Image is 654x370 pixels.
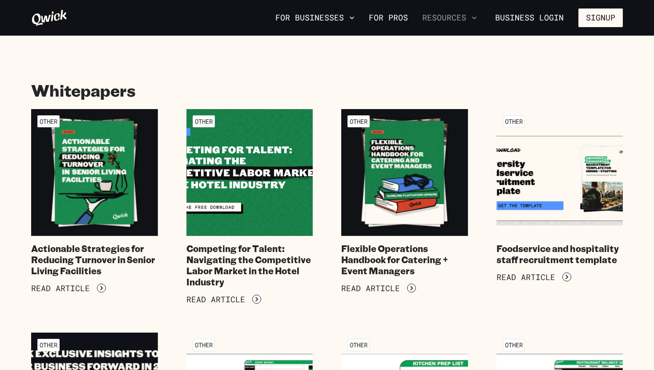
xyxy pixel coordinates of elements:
a: OtherFoodservice and hospitality staff recruitment templateRead Article [497,109,623,304]
a: OtherActionable Strategies for Reducing Turnover in Senior Living FacilitiesRead Article [31,109,158,304]
a: For Pros [365,10,412,25]
button: Resources [419,10,480,25]
span: Other [193,339,215,351]
span: Other [503,115,525,127]
img: Foodservice and hospitality staff recruitment template [497,109,623,236]
span: Read Article [186,295,245,305]
span: Other [193,115,215,127]
span: Other [37,115,60,127]
span: Read Article [31,284,90,293]
a: OtherFlexible Operations Handbook for Catering + Event ManagersRead Article [341,109,468,304]
span: Read Article [341,284,400,293]
h4: Flexible Operations Handbook for Catering + Event Managers [341,243,468,276]
span: Other [37,339,60,351]
h4: Competing for Talent: Navigating the Competitive Labor Market in the Hotel Industry [186,243,313,288]
h1: Whitepapers [31,80,623,100]
span: Other [347,339,370,351]
a: Business Login [488,8,571,27]
span: Read Article [497,272,555,282]
button: For Businesses [272,10,358,25]
h4: Actionable Strategies for Reducing Turnover in Senior Living Facilities [31,243,158,276]
span: Other [347,115,370,127]
img: Flexible Operations Handbook for Catering + Event Managers [341,109,468,236]
button: Signup [578,8,623,27]
a: OtherCompeting for Talent: Navigating the Competitive Labor Market in the Hotel IndustryRead Article [186,109,313,304]
img: Actionable Strategies for Reducing Turnover in Senior Living Facilities [31,109,158,236]
span: Other [503,339,525,351]
h4: Foodservice and hospitality staff recruitment template [497,243,623,265]
img: Competing for Talent: Navigating the Competitive Labor Market in the Hotel Industry [186,109,313,236]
